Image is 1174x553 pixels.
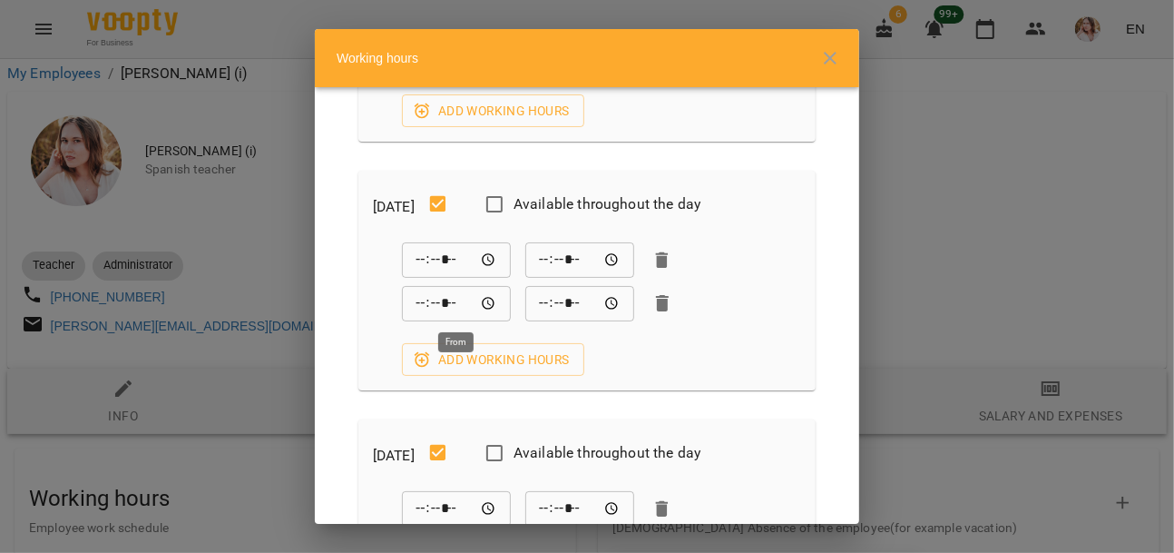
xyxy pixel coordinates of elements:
[373,443,415,469] h6: [DATE]
[402,343,584,376] button: Add working hours
[649,290,676,317] button: Delete
[402,94,584,127] button: Add working hours
[514,193,700,215] span: Available throughout the day
[416,349,570,370] span: Add working hours
[315,29,859,87] div: Working hours
[402,242,511,279] div: From
[649,247,676,274] button: Delete
[525,242,634,279] div: To
[373,194,415,220] h6: [DATE]
[402,491,511,528] div: From
[525,285,634,321] div: To
[514,442,700,464] span: Available throughout the day
[416,100,570,122] span: Add working hours
[525,491,634,528] div: To
[649,496,676,523] button: Delete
